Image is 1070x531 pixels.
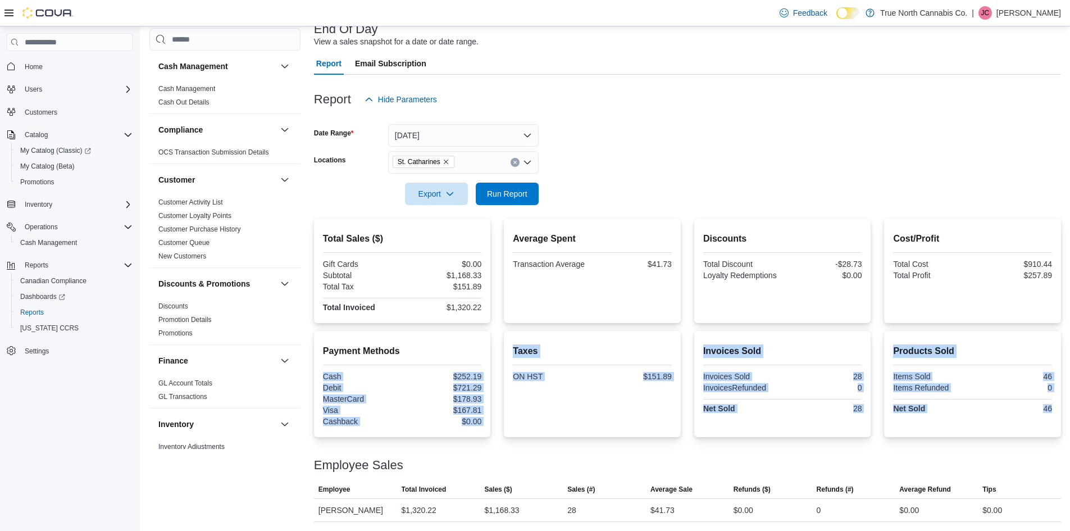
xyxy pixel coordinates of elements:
a: Promotions [158,329,193,337]
button: Catalog [20,128,52,142]
h3: End Of Day [314,22,378,36]
h2: Discounts [703,232,862,246]
span: Home [25,62,43,71]
div: $0.00 [785,271,862,280]
div: Total Discount [703,260,780,269]
span: [US_STATE] CCRS [20,324,79,333]
a: Customers [20,106,62,119]
div: 28 [785,372,862,381]
h3: Employee Sales [314,459,403,472]
button: Cash Management [158,61,276,72]
div: 28 [785,404,862,413]
span: Catalog [20,128,133,142]
a: Inventory Adjustments [158,443,225,451]
span: Catalog [25,130,48,139]
div: $910.44 [975,260,1052,269]
span: Export [412,183,461,205]
div: 0 [785,383,862,392]
div: $721.29 [404,383,481,392]
span: Promotions [158,329,193,338]
div: $41.73 [595,260,672,269]
span: Canadian Compliance [20,276,86,285]
button: Inventory [20,198,57,211]
button: [US_STATE] CCRS [11,320,137,336]
span: Washington CCRS [16,321,133,335]
h3: Inventory [158,419,194,430]
button: Catalog [2,127,137,143]
span: Sales (#) [567,485,595,494]
span: St. Catharines [393,156,454,168]
button: Inventory [278,417,292,431]
button: Finance [158,355,276,366]
div: $1,168.33 [404,271,481,280]
span: Hide Parameters [378,94,437,105]
div: InvoicesRefunded [703,383,780,392]
span: Customers [25,108,57,117]
a: Customer Queue [158,239,210,247]
div: $1,320.22 [402,503,436,517]
span: Cash Management [20,238,77,247]
button: Users [2,81,137,97]
span: Cash Out Details [158,98,210,107]
span: Operations [25,223,58,232]
a: [US_STATE] CCRS [16,321,83,335]
div: Total Profit [893,271,970,280]
div: $178.93 [404,394,481,403]
span: Dashboards [20,292,65,301]
span: My Catalog (Classic) [16,144,133,157]
h3: Customer [158,174,195,185]
p: | [972,6,974,20]
span: Customer Loyalty Points [158,211,231,220]
div: 28 [567,503,576,517]
a: Feedback [775,2,832,24]
span: Cash Management [16,236,133,249]
button: Customers [2,104,137,120]
span: Reports [25,261,48,270]
label: Date Range [314,129,354,138]
span: Refunds ($) [734,485,771,494]
span: Sales ($) [484,485,512,494]
div: 0 [975,383,1052,392]
div: $151.89 [404,282,481,291]
span: Promotions [20,178,54,187]
h2: Average Spent [513,232,672,246]
button: Compliance [158,124,276,135]
span: Reports [20,308,44,317]
button: Cash Management [278,60,292,73]
a: Reports [16,306,48,319]
button: My Catalog (Beta) [11,158,137,174]
button: Users [20,83,47,96]
div: $1,320.22 [404,303,481,312]
a: Cash Management [16,236,81,249]
div: -$28.73 [785,260,862,269]
span: JC [981,6,990,20]
div: 46 [975,372,1052,381]
div: $1,168.33 [484,503,519,517]
button: Promotions [11,174,137,190]
span: Employee [318,485,350,494]
span: Total Invoiced [402,485,447,494]
div: Compliance [149,146,300,164]
button: Open list of options [523,158,532,167]
div: Items Refunded [893,383,970,392]
span: New Customers [158,252,206,261]
div: Transaction Average [513,260,590,269]
div: ON HST [513,372,590,381]
a: Cash Out Details [158,98,210,106]
div: Gift Cards [323,260,400,269]
h2: Payment Methods [323,344,482,358]
div: MasterCard [323,394,400,403]
a: New Customers [158,252,206,260]
div: Jessie Clark [978,6,992,20]
h3: Cash Management [158,61,228,72]
h3: Finance [158,355,188,366]
div: Cash Management [149,82,300,114]
button: Canadian Compliance [11,273,137,289]
div: Cash [323,372,400,381]
a: My Catalog (Classic) [16,144,95,157]
span: My Catalog (Beta) [16,160,133,173]
div: Visa [323,406,400,415]
span: Customers [20,105,133,119]
span: My Catalog (Beta) [20,162,75,171]
label: Locations [314,156,346,165]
